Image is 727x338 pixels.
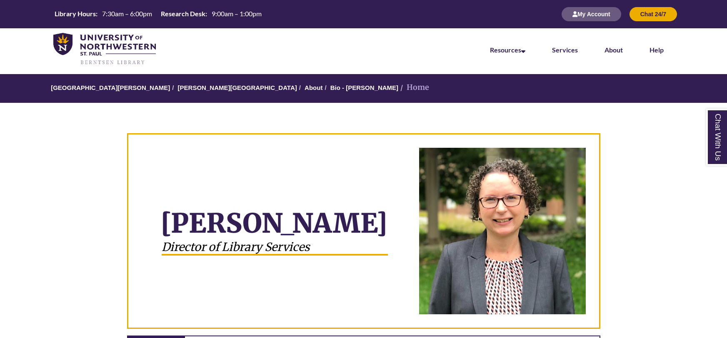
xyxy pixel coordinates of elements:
th: Research Desk: [157,9,208,18]
span: 7:30am – 6:00pm [102,10,152,17]
th: Library Hours: [51,9,99,18]
a: Resources [490,46,525,54]
a: Services [552,46,578,54]
a: [GEOGRAPHIC_DATA][PERSON_NAME] [51,84,170,91]
a: Bio - [PERSON_NAME] [330,84,398,91]
a: Hours Today [51,9,265,19]
button: My Account [562,7,621,21]
a: Help [650,46,664,54]
a: My Account [562,10,621,17]
li: Home [398,82,429,94]
table: Hours Today [51,9,265,18]
button: Chat 24/7 [630,7,677,21]
h1: [PERSON_NAME] [160,206,388,240]
span: 9:00am – 1:00pm [212,10,262,17]
a: About [305,84,322,91]
a: Chat 24/7 [630,10,677,17]
h2: Director of Library Services [162,240,388,256]
a: About [605,46,623,54]
a: [PERSON_NAME][GEOGRAPHIC_DATA] [178,84,297,91]
img: UNWSP Library Logo [53,33,156,65]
